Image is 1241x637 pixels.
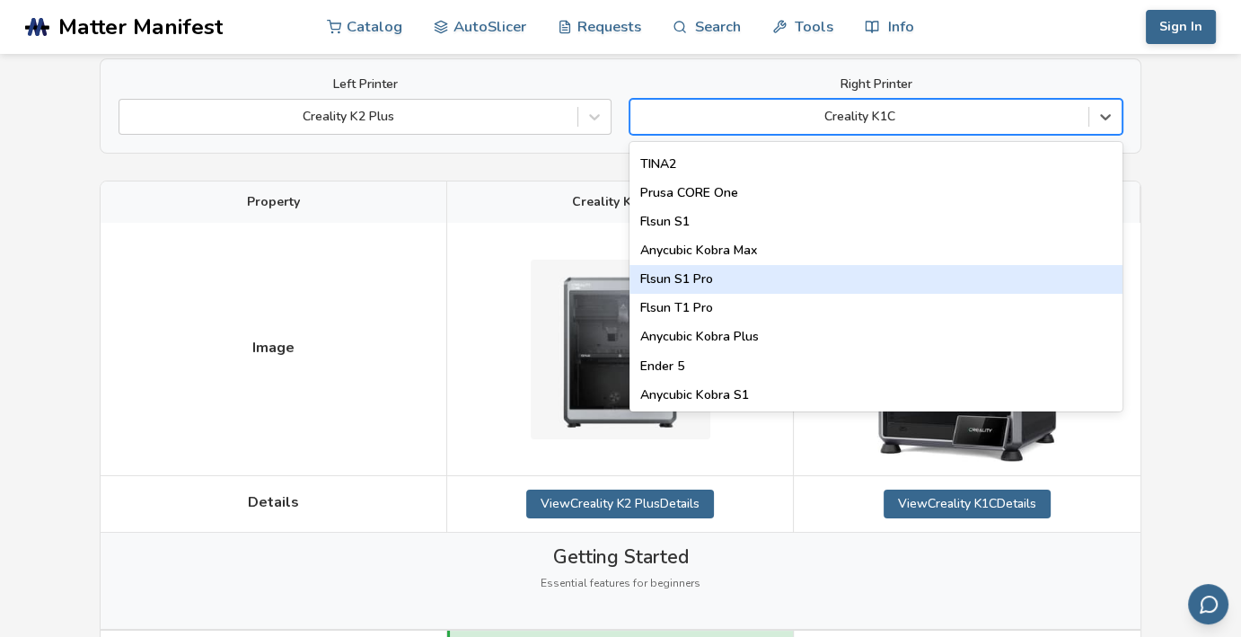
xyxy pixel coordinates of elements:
[553,546,689,568] span: Getting Started
[629,352,1122,381] div: Ender 5
[541,578,700,590] span: Essential features for beginners
[629,77,1122,92] label: Right Printer
[629,265,1122,294] div: Flsun S1 Pro
[572,195,668,209] span: Creality K2 Plus
[119,77,612,92] label: Left Printer
[629,381,1122,410] div: Anycubic Kobra S1
[639,110,643,124] input: Creality K1CQIDI X-Plus 4Flashforge Adventurer 5M ProSovol SV07 PlusFlashforge Adventurer 5MQIDI ...
[58,14,223,40] span: Matter Manifest
[629,323,1122,351] div: Anycubic Kobra Plus
[1146,10,1216,44] button: Sign In
[629,150,1122,179] div: TINA2
[247,195,300,209] span: Property
[629,236,1122,265] div: Anycubic Kobra Max
[248,494,299,510] span: Details
[629,208,1122,236] div: Flsun S1
[884,490,1051,518] a: ViewCreality K1CDetails
[629,179,1122,208] div: Prusa CORE One
[629,294,1122,323] div: Flsun T1 Pro
[526,490,714,518] a: ViewCreality K2 PlusDetails
[128,110,132,124] input: Creality K2 Plus
[1188,584,1228,624] button: Send feedback via email
[531,260,710,439] img: Creality K2 Plus
[252,340,295,356] span: Image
